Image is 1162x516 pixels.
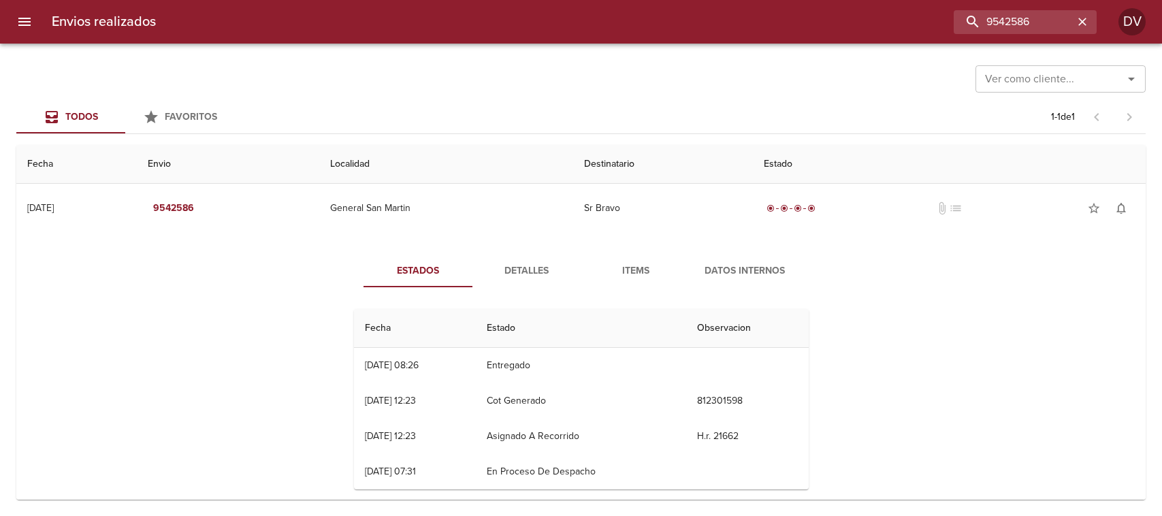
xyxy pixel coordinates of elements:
[364,255,799,287] div: Tabs detalle de guia
[16,145,137,184] th: Fecha
[319,184,573,233] td: General San Martin
[365,466,416,477] div: [DATE] 07:31
[686,383,808,419] td: 812301598
[481,263,573,280] span: Detalles
[319,145,573,184] th: Localidad
[52,11,156,33] h6: Envios realizados
[949,201,963,215] span: No tiene pedido asociado
[354,309,809,489] table: Tabla de seguimiento
[1108,195,1135,222] button: Activar notificaciones
[16,101,234,133] div: Tabs Envios
[365,395,416,406] div: [DATE] 12:23
[27,202,54,214] div: [DATE]
[1113,101,1146,133] span: Pagina siguiente
[148,196,199,221] button: 9542586
[354,309,476,348] th: Fecha
[686,309,808,348] th: Observacion
[590,263,682,280] span: Items
[137,145,320,184] th: Envio
[753,145,1146,184] th: Estado
[476,454,687,489] td: En Proceso De Despacho
[1080,195,1108,222] button: Agregar a favoritos
[935,201,949,215] span: No tiene documentos adjuntos
[365,359,419,371] div: [DATE] 08:26
[65,111,98,123] span: Todos
[1122,69,1141,88] button: Abrir
[1118,8,1146,35] div: DV
[165,111,217,123] span: Favoritos
[794,204,802,212] span: radio_button_checked
[807,204,816,212] span: radio_button_checked
[476,348,687,383] td: Entregado
[573,184,753,233] td: Sr Bravo
[153,200,194,217] em: 9542586
[780,204,788,212] span: radio_button_checked
[698,263,791,280] span: Datos Internos
[686,419,808,454] td: H.r. 21662
[766,204,775,212] span: radio_button_checked
[365,430,416,442] div: [DATE] 12:23
[1118,8,1146,35] div: Abrir información de usuario
[1114,201,1128,215] span: notifications_none
[1051,110,1075,124] p: 1 - 1 de 1
[954,10,1074,34] input: buscar
[573,145,753,184] th: Destinatario
[1080,110,1113,123] span: Pagina anterior
[476,309,687,348] th: Estado
[372,263,464,280] span: Estados
[476,419,687,454] td: Asignado A Recorrido
[8,5,41,38] button: menu
[1087,201,1101,215] span: star_border
[764,201,818,215] div: Entregado
[476,383,687,419] td: Cot Generado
